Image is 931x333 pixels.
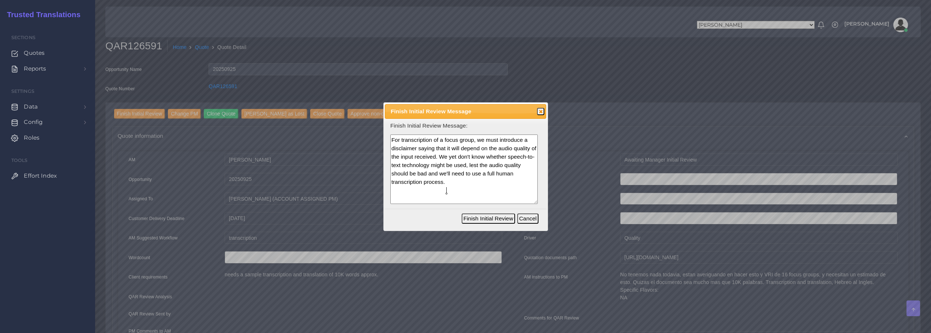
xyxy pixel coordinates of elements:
[11,35,35,40] span: Sections
[462,213,515,224] button: Finish Initial Review
[24,103,38,111] span: Data
[24,118,43,126] span: Config
[24,172,57,180] span: Effort Index
[537,108,544,115] button: Close
[5,168,90,183] a: Effort Index
[24,49,45,57] span: Quotes
[390,122,541,129] p: Finish Initial Review Message:
[5,61,90,76] a: Reports
[517,213,538,224] button: Cancel
[24,134,40,142] span: Roles
[5,114,90,130] a: Config
[2,10,80,19] h2: Trusted Translations
[11,158,28,163] span: Tools
[2,9,80,21] a: Trusted Translations
[391,107,525,116] span: Finish Initial Review Message
[5,99,90,114] a: Data
[5,45,90,61] a: Quotes
[5,130,90,145] a: Roles
[11,88,34,94] span: Settings
[24,65,46,73] span: Reports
